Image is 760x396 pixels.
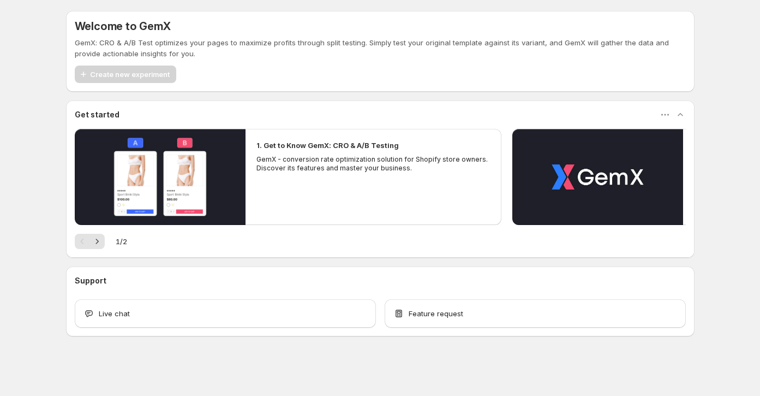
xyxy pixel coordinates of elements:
p: GemX - conversion rate optimization solution for Shopify store owners. Discover its features and ... [256,155,491,173]
button: Play video [75,129,246,225]
button: Play video [512,129,683,225]
h3: Get started [75,109,119,120]
h5: Welcome to GemX [75,20,171,33]
span: Feature request [409,308,463,319]
p: GemX: CRO & A/B Test optimizes your pages to maximize profits through split testing. Simply test ... [75,37,686,59]
h2: 1. Get to Know GemX: CRO & A/B Testing [256,140,399,151]
span: 1 / 2 [116,236,127,247]
h3: Support [75,275,106,286]
span: Live chat [99,308,130,319]
nav: Pagination [75,234,105,249]
button: Next [89,234,105,249]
